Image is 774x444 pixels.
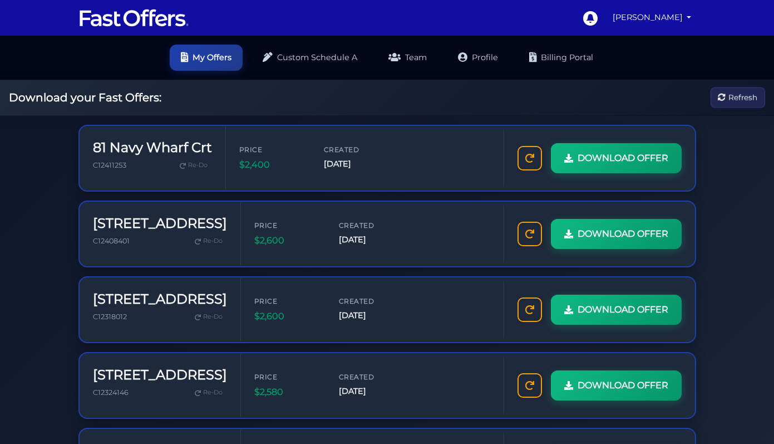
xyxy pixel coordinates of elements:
[254,309,321,324] span: $2,600
[339,385,406,398] span: [DATE]
[551,370,682,401] a: DOWNLOAD OFFER
[711,87,765,108] button: Refresh
[518,45,604,71] a: Billing Portal
[93,161,126,169] span: C12411253
[93,367,227,383] h3: [STREET_ADDRESS]
[203,388,223,398] span: Re-Do
[254,296,321,306] span: Price
[93,140,212,156] h3: 81 Navy Wharf Crt
[93,216,227,232] h3: [STREET_ADDRESS]
[254,372,321,382] span: Price
[339,220,406,231] span: Created
[447,45,509,71] a: Profile
[93,237,130,245] span: C12408401
[254,233,321,248] span: $2,600
[339,372,406,382] span: Created
[9,91,161,104] h2: Download your Fast Offers:
[93,291,227,308] h3: [STREET_ADDRESS]
[324,158,391,170] span: [DATE]
[728,91,757,104] span: Refresh
[578,302,668,317] span: DOWNLOAD OFFER
[190,386,227,400] a: Re-Do
[377,45,438,71] a: Team
[175,158,212,173] a: Re-Do
[190,310,227,324] a: Re-Do
[203,312,223,322] span: Re-Do
[551,143,682,173] a: DOWNLOAD OFFER
[239,158,306,172] span: $2,400
[578,227,668,241] span: DOWNLOAD OFFER
[188,160,208,170] span: Re-Do
[339,233,406,246] span: [DATE]
[339,309,406,322] span: [DATE]
[93,388,129,397] span: C12324146
[93,313,127,321] span: C12318012
[551,295,682,325] a: DOWNLOAD OFFER
[608,7,696,28] a: [PERSON_NAME]
[190,234,227,248] a: Re-Do
[252,45,368,71] a: Custom Schedule A
[203,236,223,246] span: Re-Do
[324,144,391,155] span: Created
[578,378,668,393] span: DOWNLOAD OFFER
[170,45,243,71] a: My Offers
[339,296,406,306] span: Created
[578,151,668,165] span: DOWNLOAD OFFER
[551,219,682,249] a: DOWNLOAD OFFER
[254,385,321,399] span: $2,580
[239,144,306,155] span: Price
[254,220,321,231] span: Price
